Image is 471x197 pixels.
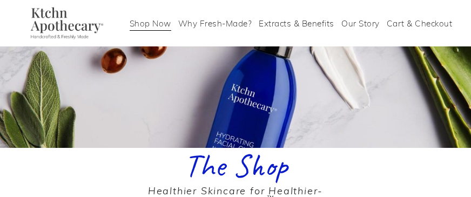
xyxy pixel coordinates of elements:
a: Cart & Checkout [387,15,453,32]
a: Shop Now [130,15,171,32]
img: Ktchn Apothecary [19,7,111,39]
a: Why Fresh-Made? [178,15,252,32]
span: The Shop [184,145,287,186]
a: Our Story [341,15,380,32]
a: Extracts & Benefits [259,15,334,32]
